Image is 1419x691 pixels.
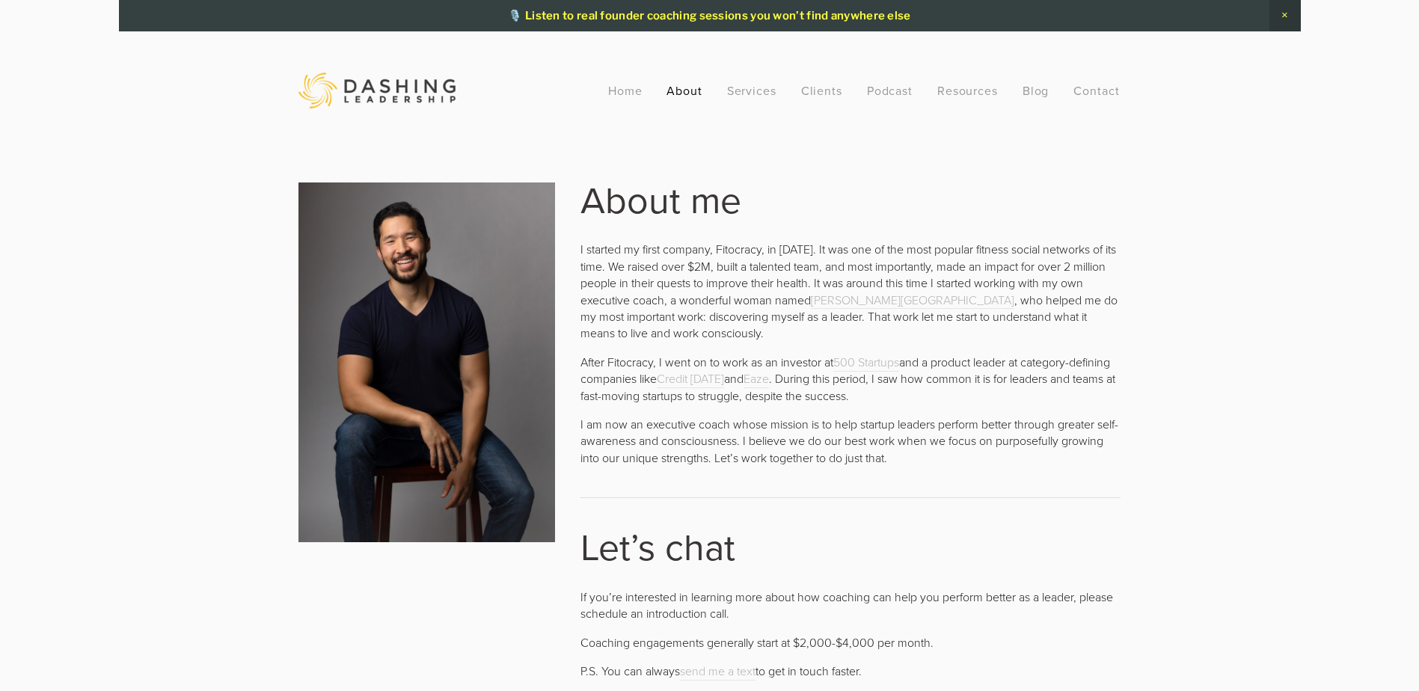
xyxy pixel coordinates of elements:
[744,370,769,388] a: Eaze
[580,589,1121,622] p: If you’re interested in learning more about how coaching can help you perform better as a leader,...
[666,77,702,104] a: About
[657,370,724,388] a: Credit [DATE]
[580,354,1121,404] p: After Fitocracy, I went on to work as an investor at and a product leader at category-defining co...
[680,663,756,681] a: send me a text
[608,77,643,104] a: Home
[801,77,843,104] a: Clients
[298,73,456,108] img: Dashing Leadership
[811,292,1014,310] a: [PERSON_NAME][GEOGRAPHIC_DATA]
[580,416,1121,466] p: I am now an executive coach whose mission is to help startup leaders perform better through great...
[580,182,1121,216] h1: About me
[580,634,1121,651] p: Coaching engagements generally start at $2,000-$4,000 per month.
[1023,77,1049,104] a: Blog
[833,354,899,372] a: 500 Startups
[727,77,777,104] a: Services
[1073,77,1120,104] a: Contact
[580,529,1121,563] h1: Let’s chat
[580,663,1121,679] p: P.S. You can always to get in touch faster.
[580,241,1121,341] p: I started my first company, Fitocracy, in [DATE]. It was one of the most popular fitness social n...
[867,77,913,104] a: Podcast
[937,82,999,99] a: Resources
